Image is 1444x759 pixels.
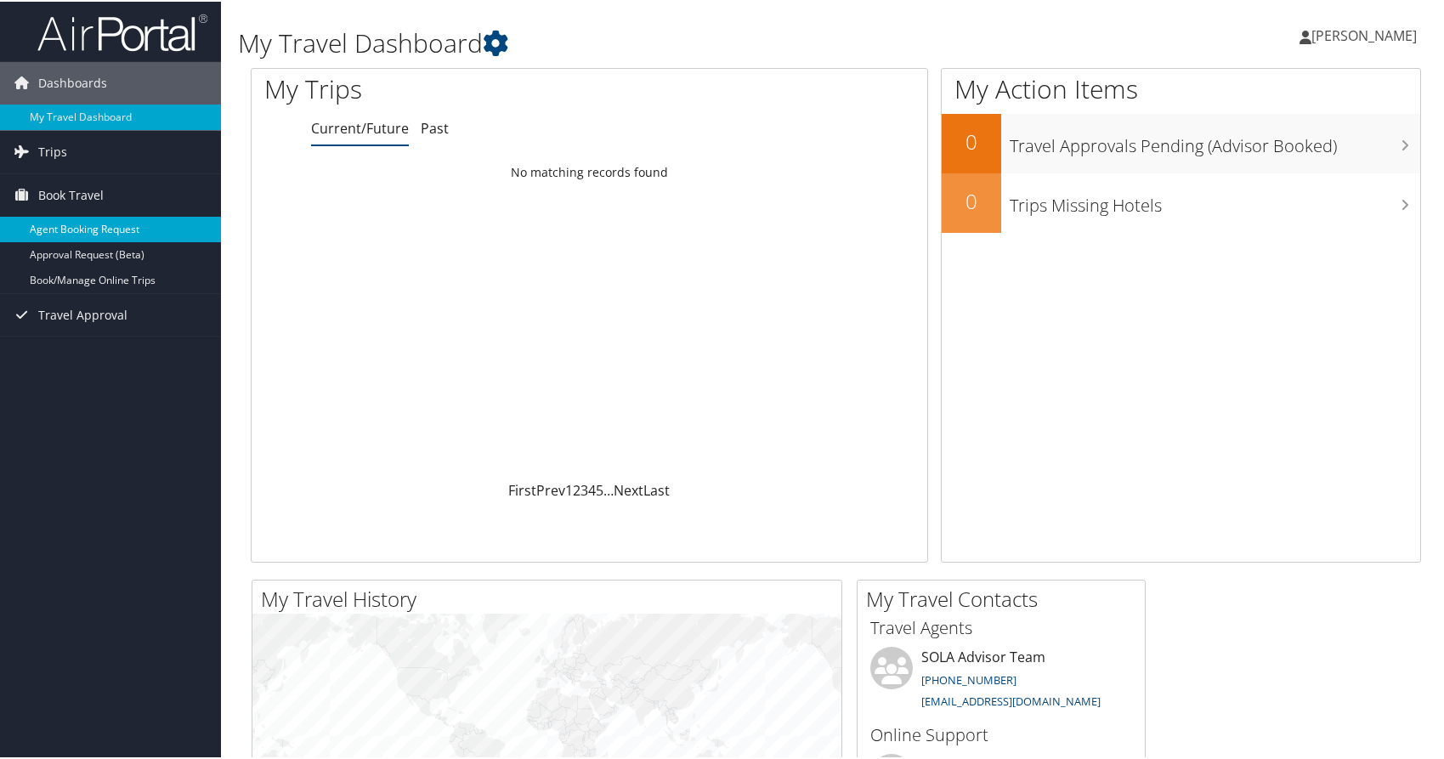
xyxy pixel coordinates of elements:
h2: 0 [942,185,1001,214]
a: Last [643,479,670,498]
img: airportal-logo.png [37,11,207,51]
h3: Travel Approvals Pending (Advisor Booked) [1010,124,1420,156]
h3: Online Support [870,722,1132,745]
h1: My Trips [264,70,633,105]
a: Past [421,117,449,136]
h3: Trips Missing Hotels [1010,184,1420,216]
a: 0Trips Missing Hotels [942,172,1420,231]
a: [PHONE_NUMBER] [921,671,1016,686]
a: 5 [596,479,603,498]
td: No matching records found [252,156,927,186]
span: [PERSON_NAME] [1311,25,1417,43]
h1: My Travel Dashboard [238,24,1035,59]
a: 0Travel Approvals Pending (Advisor Booked) [942,112,1420,172]
a: Current/Future [311,117,409,136]
a: [EMAIL_ADDRESS][DOMAIN_NAME] [921,692,1101,707]
span: Trips [38,129,67,172]
span: Dashboards [38,60,107,103]
a: 4 [588,479,596,498]
a: 1 [565,479,573,498]
a: 2 [573,479,580,498]
h2: My Travel History [261,583,841,612]
a: Prev [536,479,565,498]
h3: Travel Agents [870,615,1132,638]
a: First [508,479,536,498]
a: [PERSON_NAME] [1300,8,1434,59]
h1: My Action Items [942,70,1420,105]
h2: My Travel Contacts [866,583,1145,612]
span: Book Travel [38,173,104,215]
h2: 0 [942,126,1001,155]
span: Travel Approval [38,292,127,335]
a: 3 [580,479,588,498]
a: Next [614,479,643,498]
span: … [603,479,614,498]
li: SOLA Advisor Team [862,645,1141,715]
